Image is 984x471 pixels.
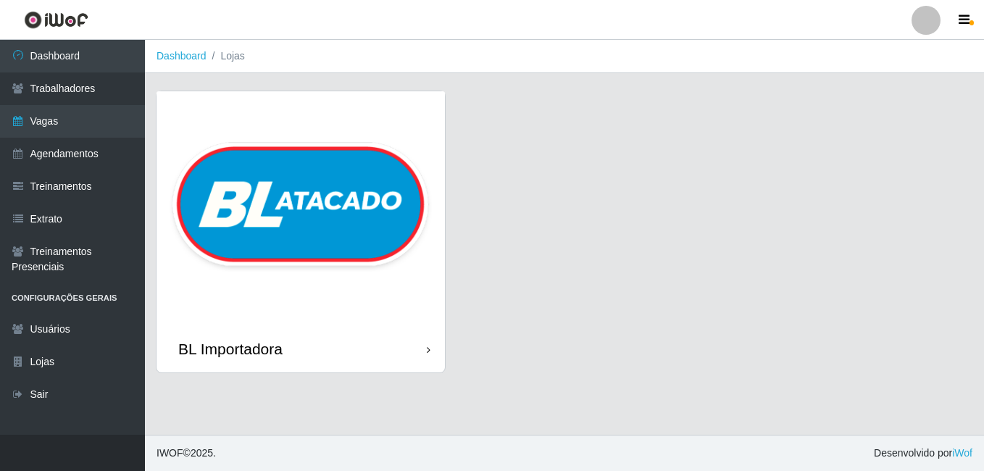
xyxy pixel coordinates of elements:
img: cardImg [157,91,445,325]
span: Desenvolvido por [874,446,972,461]
a: iWof [952,447,972,459]
li: Lojas [207,49,245,64]
a: BL Importadora [157,91,445,372]
div: BL Importadora [178,340,283,358]
img: CoreUI Logo [24,11,88,29]
a: Dashboard [157,50,207,62]
nav: breadcrumb [145,40,984,73]
span: © 2025 . [157,446,216,461]
span: IWOF [157,447,183,459]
